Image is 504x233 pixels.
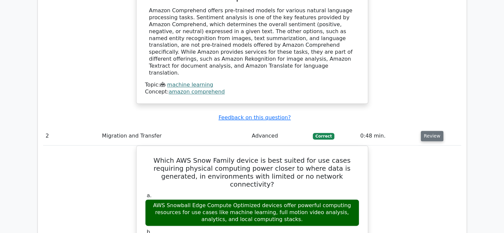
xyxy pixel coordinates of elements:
[421,131,443,141] button: Review
[169,88,225,95] a: amazon comprehend
[145,199,359,226] div: AWS Snowball Edge Compute Optimized devices offer powerful computing resources for use cases like...
[99,127,249,146] td: Migration and Transfer
[43,127,99,146] td: 2
[358,127,418,146] td: 0:48 min.
[145,88,359,95] div: Concept:
[167,82,213,88] a: machine learning
[145,82,359,88] div: Topic:
[313,133,334,140] span: Correct
[249,127,310,146] td: Advanced
[147,192,152,199] span: a.
[149,7,355,76] div: Amazon Comprehend offers pre-trained models for various natural language processing tasks. Sentim...
[218,114,291,121] a: Feedback on this question?
[144,156,360,188] h5: Which AWS Snow Family device is best suited for use cases requiring physical computing power clos...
